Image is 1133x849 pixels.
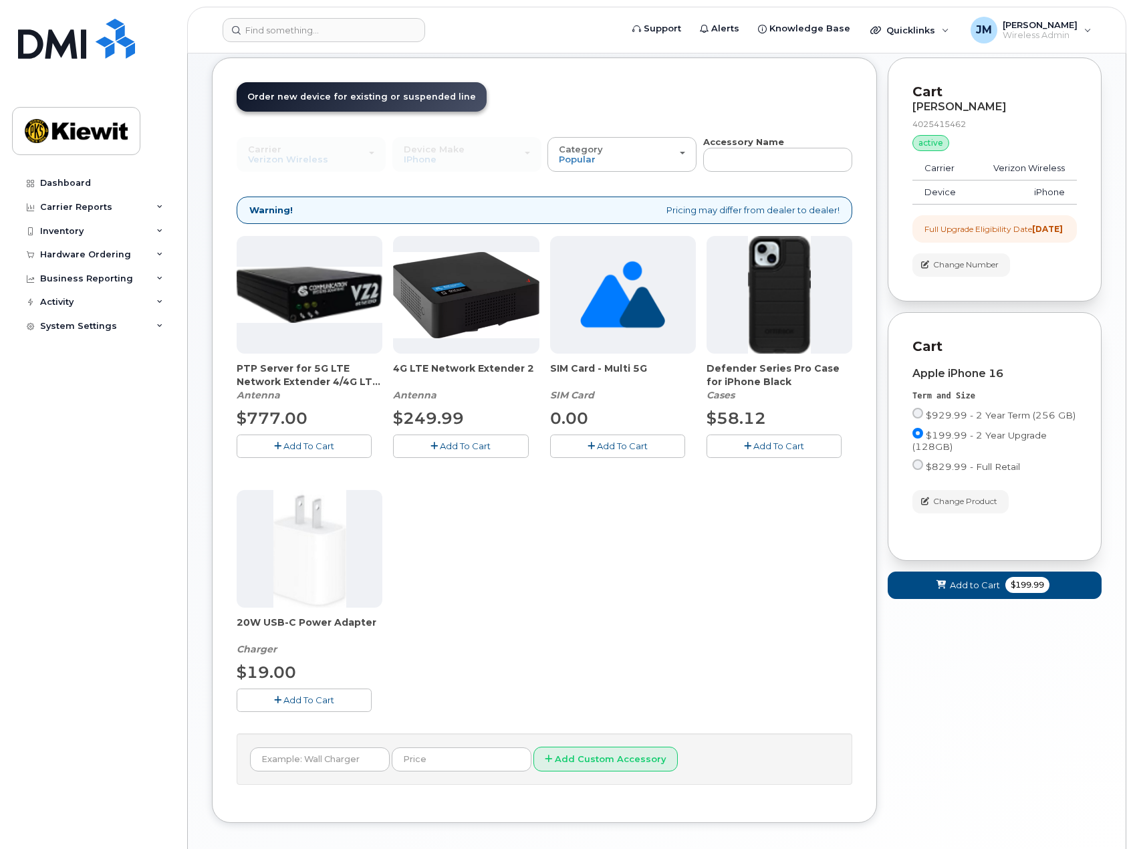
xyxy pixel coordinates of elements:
a: Knowledge Base [749,15,860,42]
span: Add To Cart [283,695,334,705]
div: Full Upgrade Eligibility Date [924,223,1063,235]
span: Wireless Admin [1003,30,1078,41]
span: Order new device for existing or suspended line [247,92,476,102]
div: Apple iPhone 16 [912,368,1077,380]
img: no_image_found-2caef05468ed5679b831cfe6fc140e25e0c280774317ffc20a367ab7fd17291e.png [580,236,665,354]
em: Charger [237,643,277,655]
span: $929.99 - 2 Year Term (256 GB) [926,410,1076,420]
div: active [912,135,949,151]
img: 4glte_extender.png [393,252,539,338]
button: Change Number [912,253,1010,277]
div: 4G LTE Network Extender 2 [393,362,539,402]
button: Add To Cart [393,435,528,458]
span: Add to Cart [950,579,1000,592]
span: 4G LTE Network Extender 2 [393,362,539,388]
strong: [DATE] [1032,224,1063,234]
button: Category Popular [547,137,697,172]
span: Change Number [933,259,999,271]
span: Knowledge Base [769,22,850,35]
span: Add To Cart [753,441,804,451]
img: Casa_Sysem.png [237,267,382,322]
td: iPhone [973,180,1077,205]
span: SIM Card - Multi 5G [550,362,696,388]
span: $58.12 [707,408,766,428]
img: defenderiphone14.png [748,236,811,354]
button: Add Custom Accessory [533,747,678,771]
button: Add To Cart [237,689,372,712]
div: [PERSON_NAME] [912,101,1077,113]
div: Pricing may differ from dealer to dealer! [237,197,852,224]
span: $777.00 [237,408,307,428]
input: $929.99 - 2 Year Term (256 GB) [912,408,923,418]
strong: Accessory Name [703,136,784,147]
a: Support [623,15,690,42]
span: Defender Series Pro Case for iPhone Black [707,362,852,388]
button: Add To Cart [707,435,842,458]
span: 20W USB-C Power Adapter [237,616,382,642]
em: Antenna [393,389,436,401]
div: Quicklinks [861,17,959,43]
span: Popular [559,154,596,164]
input: $199.99 - 2 Year Upgrade (128GB) [912,428,923,439]
span: Quicklinks [886,25,935,35]
a: Alerts [690,15,749,42]
strong: Warning! [249,204,293,217]
input: Price [392,747,531,771]
input: Example: Wall Charger [250,747,390,771]
span: Add To Cart [597,441,648,451]
input: $829.99 - Full Retail [912,459,923,470]
img: apple20w.jpg [273,490,346,608]
div: PTP Server for 5G LTE Network Extender 4/4G LTE Network Extender 3 [237,362,382,402]
div: Jason Muhle [961,17,1101,43]
div: 4025415462 [912,118,1077,130]
span: $199.99 - 2 Year Upgrade (128GB) [912,430,1047,452]
td: Device [912,180,973,205]
input: Find something... [223,18,425,42]
span: Support [644,22,681,35]
span: $19.00 [237,662,296,682]
span: 0.00 [550,408,588,428]
div: SIM Card - Multi 5G [550,362,696,402]
span: Add To Cart [440,441,491,451]
em: Antenna [237,389,280,401]
span: Change Product [933,495,997,507]
span: Alerts [711,22,739,35]
span: Category [559,144,603,154]
em: Cases [707,389,735,401]
span: [PERSON_NAME] [1003,19,1078,30]
iframe: Messenger Launcher [1075,791,1123,839]
div: Defender Series Pro Case for iPhone Black [707,362,852,402]
p: Cart [912,82,1077,102]
div: 20W USB-C Power Adapter [237,616,382,656]
span: $249.99 [393,408,464,428]
p: Cart [912,337,1077,356]
td: Verizon Wireless [973,156,1077,180]
span: Add To Cart [283,441,334,451]
div: Term and Size [912,390,1077,402]
button: Add To Cart [550,435,685,458]
td: Carrier [912,156,973,180]
span: PTP Server for 5G LTE Network Extender 4/4G LTE Network Extender 3 [237,362,382,388]
em: SIM Card [550,389,594,401]
span: $199.99 [1005,577,1049,593]
span: $829.99 - Full Retail [926,461,1020,472]
button: Add To Cart [237,435,372,458]
span: JM [976,22,992,38]
button: Change Product [912,490,1009,513]
button: Add to Cart $199.99 [888,572,1102,599]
